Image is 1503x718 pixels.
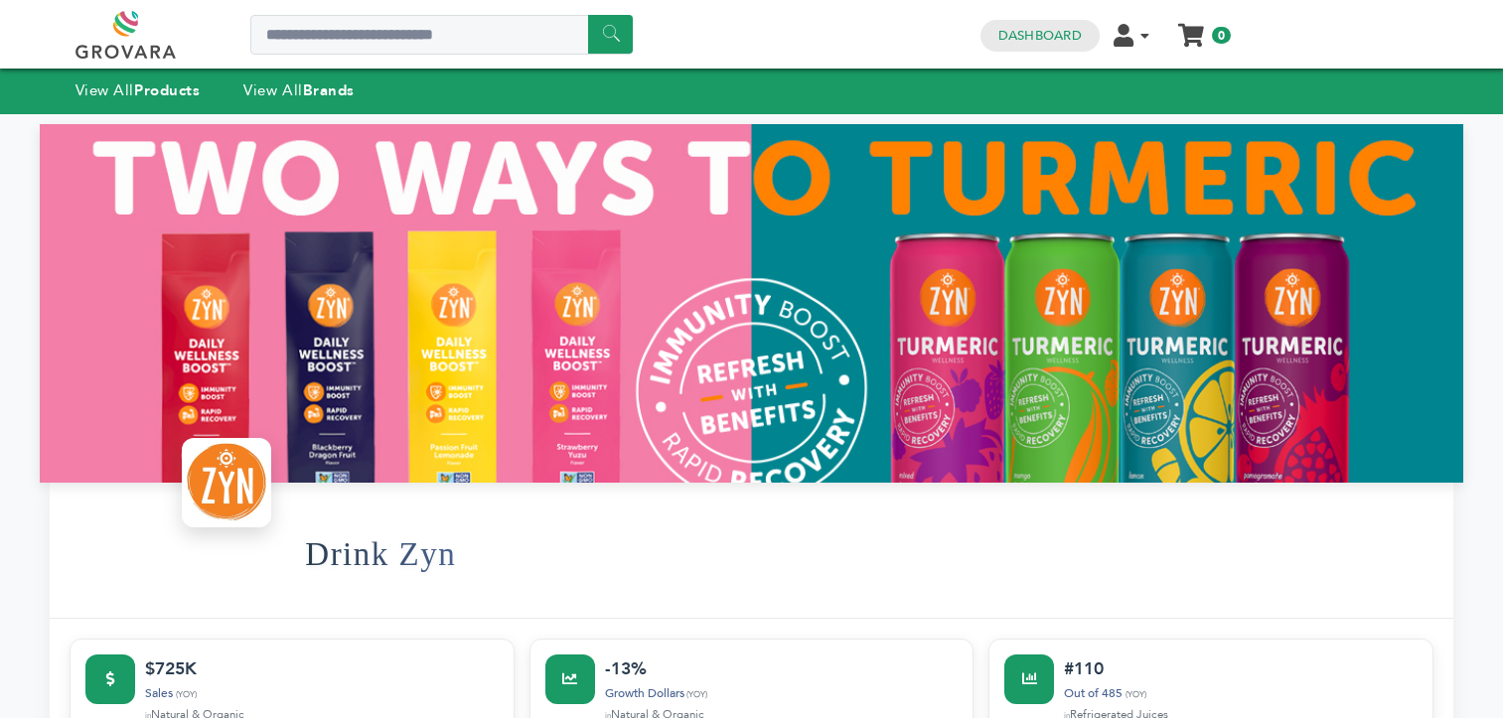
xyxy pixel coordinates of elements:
[998,27,1082,45] a: Dashboard
[686,688,707,700] span: (YOY)
[145,684,499,703] div: Sales
[1064,684,1418,703] div: Out of 485
[176,688,197,700] span: (YOY)
[1064,654,1418,682] div: #110
[243,80,355,100] a: View AllBrands
[250,15,633,55] input: Search a product or brand...
[303,80,355,100] strong: Brands
[305,505,456,603] h1: Drink Zyn
[1126,688,1146,700] span: (YOY)
[134,80,200,100] strong: Products
[145,654,499,682] div: $725K
[1180,18,1203,39] a: My Cart
[187,443,266,522] img: Drink Zyn Logo
[605,654,959,682] div: -13%
[1212,27,1231,44] span: 0
[605,684,959,703] div: Growth Dollars
[75,80,201,100] a: View AllProducts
